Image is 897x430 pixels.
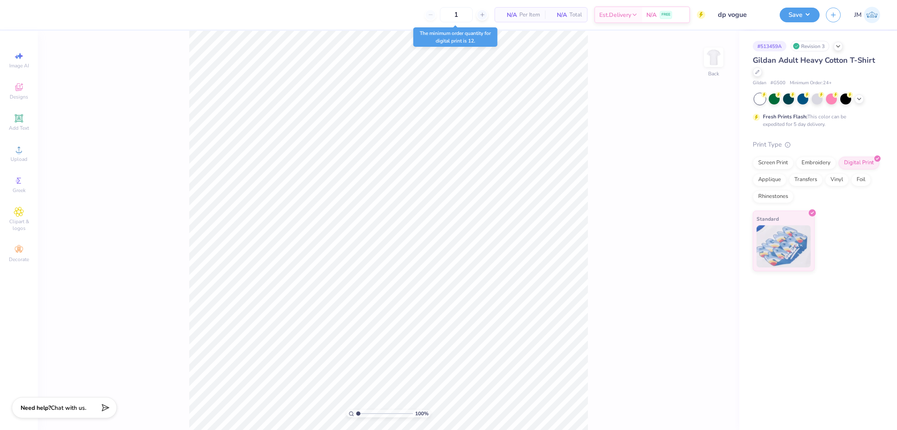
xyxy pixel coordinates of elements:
div: Rhinestones [753,190,794,203]
div: This color can be expedited for 5 day delivery. [763,113,866,128]
span: Per Item [519,11,540,19]
div: Back [708,70,719,77]
div: Revision 3 [791,41,829,51]
span: Designs [10,93,28,100]
div: Print Type [753,140,880,150]
div: Foil [851,174,871,186]
div: Digital Print [839,157,879,169]
span: Standard [757,214,779,223]
span: Greek [13,187,26,194]
div: Embroidery [796,157,836,169]
div: # 513459A [753,41,786,51]
span: # G500 [770,80,786,87]
span: N/A [646,11,656,19]
span: Est. Delivery [599,11,631,19]
div: Transfers [789,174,823,186]
span: Add Text [9,125,29,131]
span: N/A [500,11,517,19]
span: JM [854,10,862,20]
strong: Fresh Prints Flash: [763,113,807,120]
button: Save [780,8,820,22]
div: Vinyl [825,174,849,186]
div: Applique [753,174,786,186]
strong: Need help? [21,404,51,412]
img: Standard [757,225,811,267]
span: Gildan [753,80,766,87]
span: Clipart & logos [4,218,34,232]
span: FREE [662,12,670,18]
span: 100 % [415,410,429,417]
a: JM [854,7,880,23]
div: The minimum order quantity for digital print is 12. [413,27,497,47]
div: Screen Print [753,157,794,169]
img: Back [705,49,722,66]
img: Joshua Macky Gaerlan [864,7,880,23]
input: – – [440,7,473,22]
span: Gildan Adult Heavy Cotton T-Shirt [753,55,875,65]
span: Total [569,11,582,19]
span: Decorate [9,256,29,263]
input: Untitled Design [712,6,773,23]
span: N/A [550,11,567,19]
span: Upload [11,156,27,163]
span: Image AI [9,62,29,69]
span: Chat with us. [51,404,86,412]
span: Minimum Order: 24 + [790,80,832,87]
